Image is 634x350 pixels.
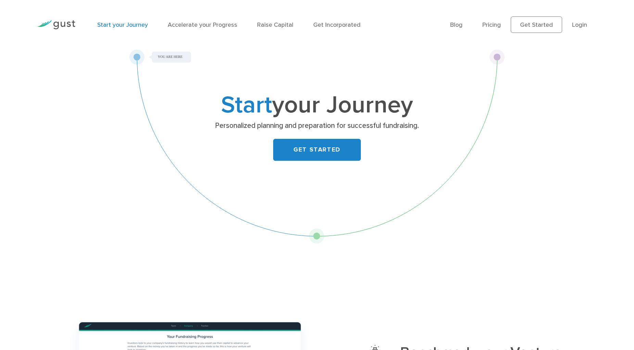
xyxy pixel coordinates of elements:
[97,21,148,28] a: Start your Journey
[37,20,75,29] img: Gust Logo
[185,121,450,131] p: Personalized planning and preparation for successful fundraising.
[257,21,293,28] a: Raise Capital
[482,21,501,28] a: Pricing
[313,21,360,28] a: Get Incorporated
[182,94,452,116] h1: your Journey
[273,139,361,161] a: GET STARTED
[221,90,272,119] span: Start
[511,16,562,33] a: Get Started
[450,21,462,28] a: Blog
[572,21,587,28] a: Login
[168,21,237,28] a: Accelerate your Progress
